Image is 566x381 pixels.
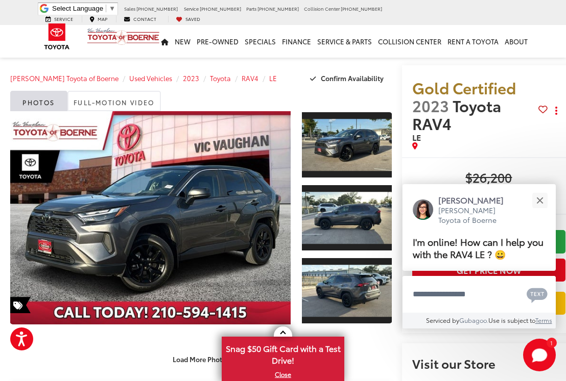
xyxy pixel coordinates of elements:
[52,5,103,12] span: Select Language
[314,25,375,58] a: Service & Parts: Opens in a new tab
[412,94,449,116] span: 2023
[535,316,552,324] a: Terms
[246,5,256,12] span: Parts
[321,73,384,83] span: Confirm Availability
[87,28,160,45] img: Vic Vaughan Toyota of Boerne
[524,283,551,306] button: Chat with SMS
[555,107,557,115] span: dropdown dots
[523,339,556,371] svg: Start Chat
[412,171,565,186] span: $26,200
[194,25,242,58] a: Pre-Owned
[10,111,291,324] a: Expand Photo 0
[413,235,544,261] span: I'm online! How can I help you with the RAV4 LE ? 😀
[301,265,393,317] img: 2023 Toyota RAV4 LE
[269,73,277,83] a: LE
[133,15,156,22] span: Contact
[109,5,115,12] span: ▼
[301,119,393,171] img: 2023 Toyota RAV4 LE
[116,16,164,22] a: Contact
[523,339,556,371] button: Toggle Chat Window
[444,25,502,58] a: Rent a Toyota
[200,5,241,12] span: [PHONE_NUMBER]
[223,338,343,369] span: Snag $50 Gift Card with a Test Drive!
[529,189,551,211] button: Close
[10,297,31,313] span: Special
[548,101,565,119] button: Actions
[184,5,199,12] span: Service
[54,15,73,22] span: Service
[172,25,194,58] a: New
[403,184,556,328] div: Close[PERSON_NAME][PERSON_NAME] Toyota of BoerneI'm online! How can I help you with the RAV4 LE ?...
[550,340,553,345] span: 1
[459,316,488,324] a: Gubagoo.
[210,73,231,83] a: Toyota
[426,316,459,324] span: Serviced by
[279,25,314,58] a: Finance
[527,287,548,303] svg: Text
[302,184,392,251] a: Expand Photo 2
[304,69,392,87] button: Confirm Availability
[301,192,393,244] img: 2023 Toyota RAV4 LE
[168,16,208,22] a: My Saved Vehicles
[488,316,535,324] span: Use is subject to
[502,25,531,58] a: About
[38,20,76,53] img: Toyota
[52,5,115,12] a: Select Language​
[412,77,516,98] span: Gold Certified
[412,94,501,134] span: Toyota RAV4
[302,111,392,179] a: Expand Photo 1
[38,16,81,22] a: Service
[129,73,172,83] a: Used Vehicles
[304,5,340,12] span: Collision Center
[166,350,237,368] button: Load More Photos
[10,91,67,111] a: Photos
[82,16,115,22] a: Map
[302,257,392,324] a: Expand Photo 3
[10,73,119,83] a: [PERSON_NAME] Toyota of Boerne
[67,91,161,111] a: Full-Motion Video
[185,15,200,22] span: Saved
[183,73,199,83] a: 2023
[438,206,514,225] p: [PERSON_NAME] Toyota of Boerne
[375,25,444,58] a: Collision Center
[124,5,135,12] span: Sales
[412,131,421,143] span: LE
[257,5,299,12] span: [PHONE_NUMBER]
[438,194,514,206] p: [PERSON_NAME]
[412,357,565,370] h2: Visit our Store
[8,111,294,325] img: 2023 Toyota RAV4 LE
[341,5,382,12] span: [PHONE_NUMBER]
[98,15,107,22] span: Map
[403,276,556,313] textarea: Type your message
[136,5,178,12] span: [PHONE_NUMBER]
[242,25,279,58] a: Specials
[158,25,172,58] a: Home
[242,73,258,83] a: RAV4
